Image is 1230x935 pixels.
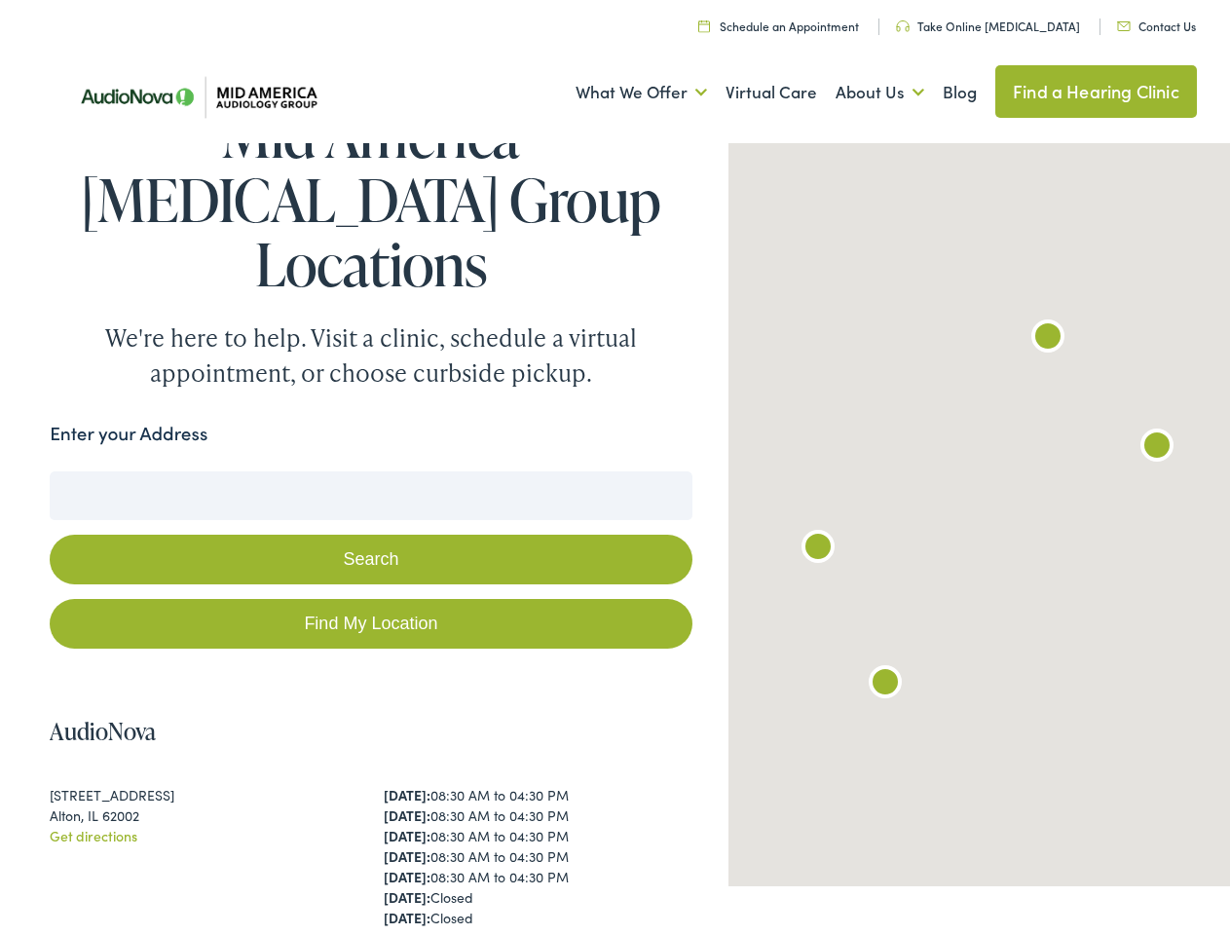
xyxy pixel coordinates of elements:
img: utility icon [896,15,910,26]
div: 08:30 AM to 04:30 PM 08:30 AM to 04:30 PM 08:30 AM to 04:30 PM 08:30 AM to 04:30 PM 08:30 AM to 0... [384,779,692,922]
strong: [DATE]: [384,861,430,880]
button: Search [50,529,691,579]
div: AudioNova [862,655,909,702]
a: Blog [943,51,977,123]
div: AudioNova [795,520,841,567]
strong: [DATE]: [384,820,430,840]
a: Virtual Care [726,51,817,123]
a: AudioNova [50,709,156,741]
a: About Us [836,51,924,123]
a: Schedule an Appointment [698,12,859,28]
input: Enter your address or zip code [50,466,691,514]
strong: [DATE]: [384,902,430,921]
div: We're here to help. Visit a clinic, schedule a virtual appointment, or choose curbside pickup. [59,315,683,385]
img: utility icon [698,14,710,26]
a: What We Offer [576,51,707,123]
strong: [DATE]: [384,841,430,860]
strong: [DATE]: [384,800,430,819]
strong: [DATE]: [384,779,430,799]
strong: [DATE]: [384,881,430,901]
a: Find a Hearing Clinic [995,59,1197,112]
div: AudioNova [1134,419,1180,466]
a: Take Online [MEDICAL_DATA] [896,12,1080,28]
h1: Mid America [MEDICAL_DATA] Group Locations [50,97,691,290]
a: Find My Location [50,593,691,643]
label: Enter your Address [50,414,207,442]
a: Contact Us [1117,12,1196,28]
img: utility icon [1117,16,1131,25]
div: [STREET_ADDRESS] [50,779,358,800]
a: Get directions [50,820,137,840]
div: AudioNova [1025,310,1071,356]
div: Alton, IL 62002 [50,800,358,820]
